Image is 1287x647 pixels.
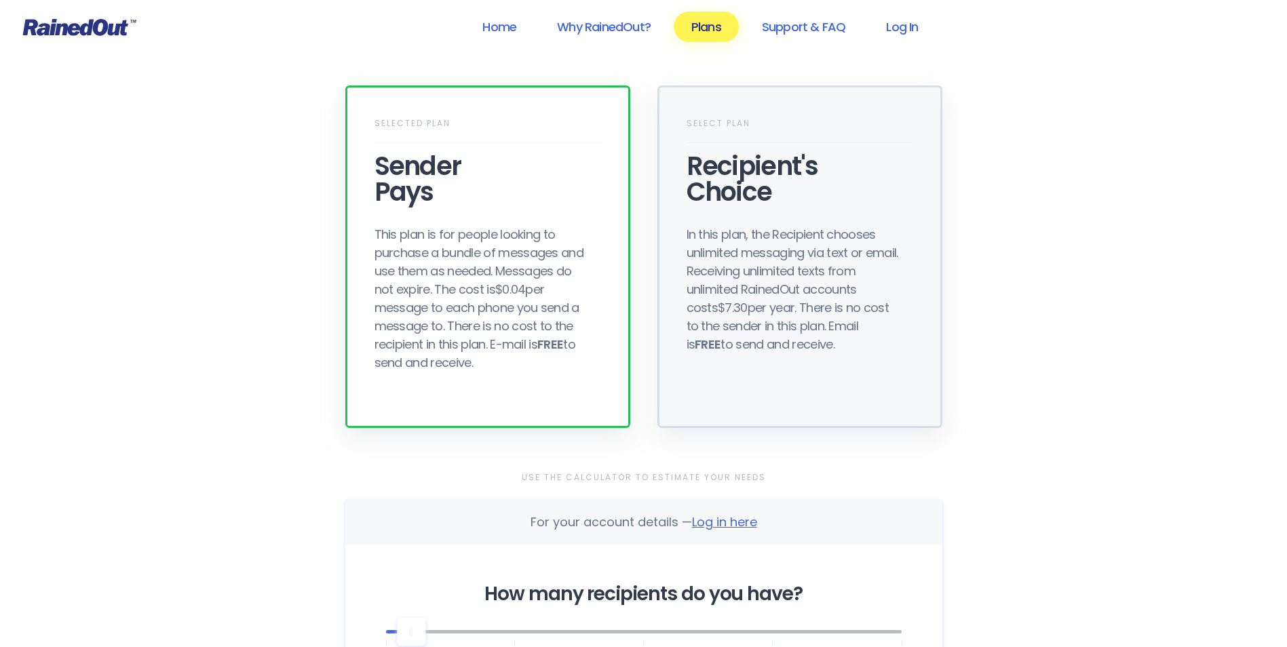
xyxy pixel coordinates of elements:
[687,153,913,205] div: Recipient's Choice
[345,85,630,428] div: Selected PlanSenderPaysThis plan is for people looking to purchase a bundle of messages and use t...
[744,12,863,42] a: Support & FAQ
[687,225,904,353] div: In this plan, the Recipient chooses unlimited messaging via text or email. Receiving unlimited te...
[374,115,601,143] div: Selected Plan
[687,115,913,143] div: Select Plan
[531,513,757,531] div: For your account details —
[374,153,601,205] div: Sender Pays
[868,12,936,42] a: Log In
[537,336,563,353] b: FREE
[465,12,534,42] a: Home
[345,469,942,486] div: Use the Calculator to Estimate Your Needs
[692,513,757,530] span: Log in here
[374,225,592,372] div: This plan is for people looking to purchase a bundle of messages and use them as needed. Messages...
[657,85,942,428] div: Select PlanRecipient'sChoiceIn this plan, the Recipient chooses unlimited messaging via text or e...
[695,336,721,353] b: FREE
[386,585,902,603] div: How many recipients do you have?
[674,12,739,42] a: Plans
[539,12,668,42] a: Why RainedOut?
